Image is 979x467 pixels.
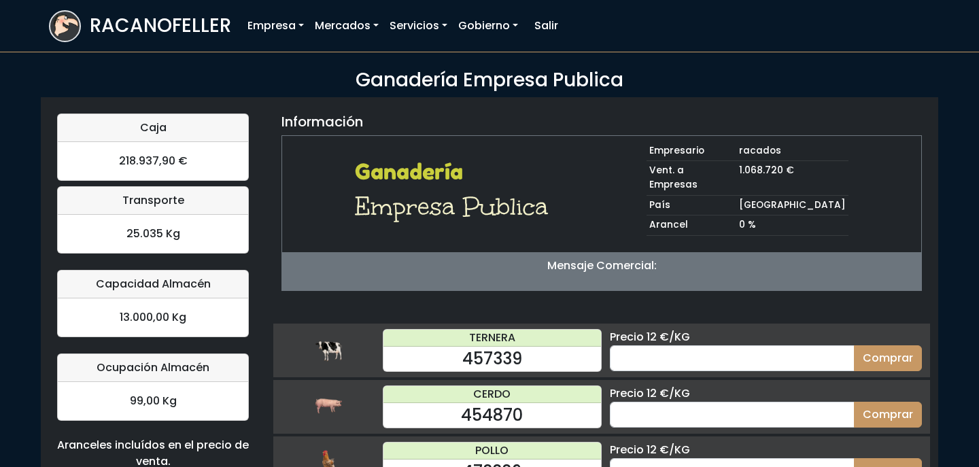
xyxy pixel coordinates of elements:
[58,354,248,382] div: Ocupación Almacén
[610,385,922,402] div: Precio 12 €/KG
[736,195,848,215] td: [GEOGRAPHIC_DATA]
[355,159,557,185] h2: Ganadería
[49,7,231,46] a: RACANOFELLER
[58,271,248,298] div: Capacidad Almacén
[529,12,564,39] a: Salir
[90,14,231,37] h3: RACANOFELLER
[854,402,922,428] button: Comprar
[610,329,922,345] div: Precio 12 €/KG
[736,141,848,161] td: racados
[453,12,523,39] a: Gobierno
[647,161,736,195] td: Vent. a Empresas
[50,12,80,37] img: logoracarojo.png
[281,114,363,130] h5: Información
[647,141,736,161] td: Empresario
[58,187,248,215] div: Transporte
[736,161,848,195] td: 1.068.720 €
[315,336,342,364] img: ternera.png
[383,443,601,460] div: POLLO
[647,195,736,215] td: País
[49,69,930,92] h3: Ganadería Empresa Publica
[383,386,601,403] div: CERDO
[383,403,601,428] div: 454870
[58,142,248,180] div: 218.937,90 €
[355,190,557,223] h1: Empresa Publica
[242,12,309,39] a: Empresa
[315,393,342,420] img: cerdo.png
[647,215,736,236] td: Arancel
[58,382,248,420] div: 99,00 Kg
[282,258,921,274] p: Mensaje Comercial:
[736,215,848,236] td: 0 %
[610,442,922,458] div: Precio 12 €/KG
[309,12,384,39] a: Mercados
[384,12,453,39] a: Servicios
[383,330,601,347] div: TERNERA
[58,114,248,142] div: Caja
[854,345,922,371] button: Comprar
[58,298,248,336] div: 13.000,00 Kg
[58,215,248,253] div: 25.035 Kg
[383,347,601,371] div: 457339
